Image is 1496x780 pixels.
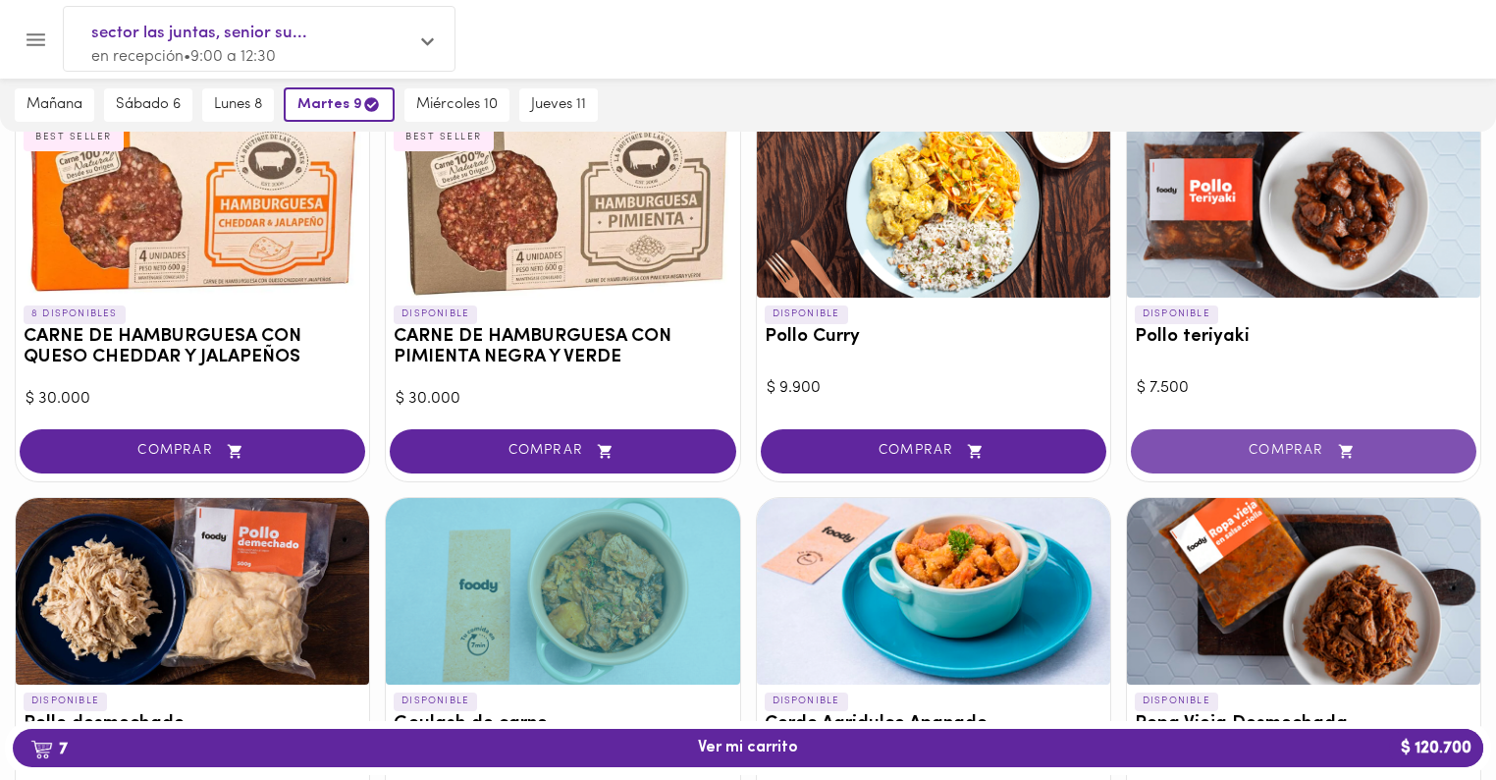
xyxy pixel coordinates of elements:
button: COMPRAR [20,429,365,474]
div: $ 30.000 [26,388,359,411]
div: CARNE DE HAMBURGUESA CON QUESO CHEDDAR Y JALAPEÑOS [16,111,369,298]
span: Ver mi carrito [698,739,798,757]
span: miércoles 10 [416,96,498,114]
div: Cerdo Agridulce Apanado [757,498,1110,685]
p: DISPONIBLE [1135,693,1218,710]
button: COMPRAR [1131,429,1476,474]
h3: Pollo teriyaki [1135,327,1472,348]
button: sábado 6 [104,88,192,122]
button: COMPRAR [761,429,1106,474]
button: miércoles 10 [404,88,509,122]
p: DISPONIBLE [24,693,107,710]
b: 7 [19,736,80,761]
button: martes 9 [284,87,395,122]
div: BEST SELLER [394,125,494,150]
button: COMPRAR [390,429,735,474]
button: 7Ver mi carrito$ 120.700 [13,729,1483,767]
div: CARNE DE HAMBURGUESA CON PIMIENTA NEGRA Y VERDE [386,111,739,298]
span: mañana [27,96,82,114]
div: $ 30.000 [396,388,729,411]
p: DISPONIBLE [394,306,477,323]
div: Ropa Vieja Desmechada [1127,498,1480,685]
iframe: Messagebird Livechat Widget [1382,666,1476,760]
span: sábado 6 [116,96,181,114]
h3: Cerdo Agridulce Apanado [765,714,1102,735]
h3: Pollo Curry [765,327,1102,348]
h3: CARNE DE HAMBURGUESA CON QUESO CHEDDAR Y JALAPEÑOS [24,327,361,368]
span: COMPRAR [414,443,711,460]
span: martes 9 [297,95,381,114]
p: DISPONIBLE [394,693,477,710]
span: jueves 11 [531,96,586,114]
div: Pollo desmechado [16,498,369,685]
h3: Goulash de carne [394,714,731,735]
h3: CARNE DE HAMBURGUESA CON PIMIENTA NEGRA Y VERDE [394,327,731,368]
div: $ 9.900 [767,377,1100,400]
img: cart.png [30,740,53,759]
div: BEST SELLER [24,125,124,150]
p: 8 DISPONIBLES [24,306,126,323]
div: $ 7.500 [1137,377,1470,400]
button: jueves 11 [519,88,598,122]
p: DISPONIBLE [765,306,848,323]
button: Menu [12,16,60,64]
div: Pollo teriyaki [1127,111,1480,298]
span: en recepción • 9:00 a 12:30 [91,49,276,65]
div: Goulash de carne [386,498,739,685]
span: COMPRAR [1155,443,1452,460]
p: DISPONIBLE [765,693,848,710]
span: COMPRAR [44,443,341,460]
h3: Pollo desmechado [24,714,361,735]
button: lunes 8 [202,88,274,122]
span: lunes 8 [214,96,262,114]
h3: Ropa Vieja Desmechada [1135,714,1472,735]
div: Pollo Curry [757,111,1110,298]
span: sector las juntas, senior su... [91,21,407,46]
span: COMPRAR [785,443,1082,460]
button: mañana [15,88,94,122]
p: DISPONIBLE [1135,306,1218,323]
